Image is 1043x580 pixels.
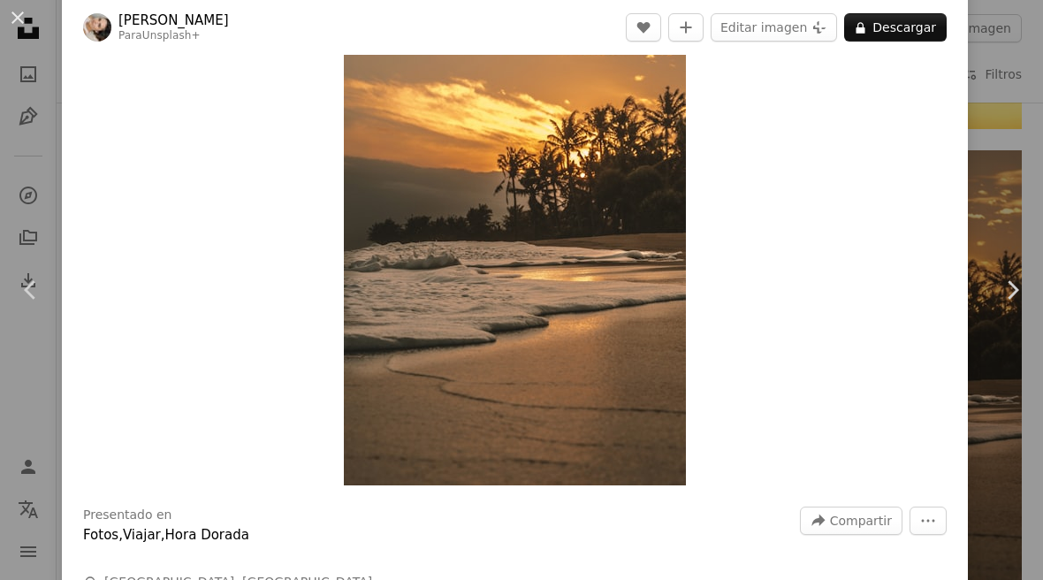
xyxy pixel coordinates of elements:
a: Unsplash+ [142,29,201,42]
button: Compartir esta imagen [800,507,902,535]
div: Para [118,29,229,43]
a: Hora Dorada [165,527,249,543]
a: Siguiente [981,205,1043,375]
h3: Presentado en [83,507,172,524]
button: Más acciones [910,507,947,535]
button: Descargar [844,13,947,42]
a: [PERSON_NAME] [118,11,229,29]
span: Compartir [830,507,892,534]
button: Editar imagen [711,13,837,42]
a: Viajar [123,527,161,543]
a: Fotos [83,527,118,543]
button: Añade a la colección [668,13,704,42]
button: Me gusta [626,13,661,42]
span: , [161,527,165,543]
span: , [118,527,123,543]
img: Ve al perfil de Polina Kuzovkova [83,13,111,42]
